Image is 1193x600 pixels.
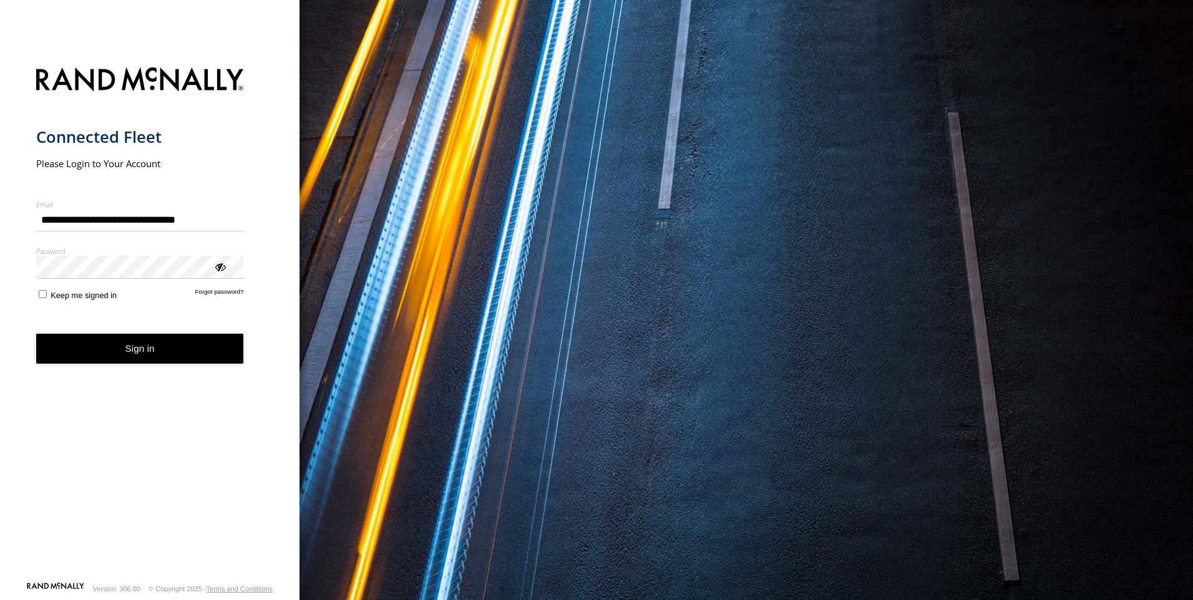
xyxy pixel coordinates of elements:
form: main [36,60,264,581]
h1: Connected Fleet [36,127,244,147]
span: Keep me signed in [51,291,117,300]
div: © Copyright 2025 - [149,585,273,593]
a: Terms and Conditions [207,585,273,593]
label: Password [36,246,244,256]
button: Sign in [36,334,244,364]
div: ViewPassword [213,260,226,273]
a: Forgot password? [195,288,244,300]
input: Keep me signed in [39,290,47,298]
a: Visit our Website [27,583,84,595]
img: Rand McNally [36,65,244,97]
div: Version: 306.00 [93,585,140,593]
label: Email [36,200,244,209]
h2: Please Login to Your Account [36,157,244,170]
